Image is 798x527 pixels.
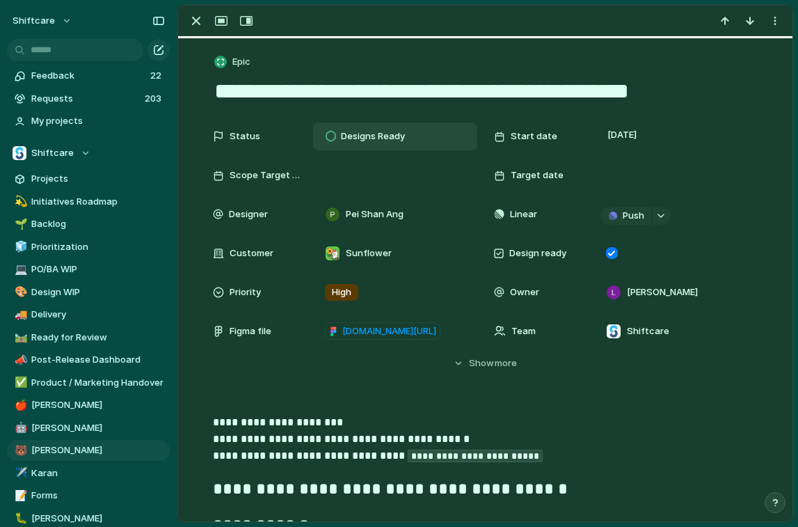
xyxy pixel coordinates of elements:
[230,129,260,143] span: Status
[13,308,26,322] button: 🚚
[212,52,255,72] button: Epic
[230,324,271,338] span: Figma file
[31,421,165,435] span: [PERSON_NAME]
[7,304,170,325] a: 🚚Delivery
[7,88,170,109] a: Requests203
[15,375,24,391] div: ✅
[31,69,146,83] span: Feedback
[7,214,170,235] a: 🌱Backlog
[346,246,392,260] span: Sunflower
[332,285,351,299] span: High
[232,55,250,69] span: Epic
[15,398,24,414] div: 🍎
[604,127,641,143] span: [DATE]
[13,14,55,28] span: shiftcare
[31,240,165,254] span: Prioritization
[13,421,26,435] button: 🤖
[13,398,26,412] button: 🍎
[31,353,165,367] span: Post-Release Dashboard
[7,65,170,86] a: Feedback22
[15,329,24,345] div: 🛤️
[31,114,165,128] span: My projects
[145,92,164,106] span: 203
[31,172,165,186] span: Projects
[15,510,24,526] div: 🐛
[31,217,165,231] span: Backlog
[13,285,26,299] button: 🎨
[7,372,170,393] a: ✅Product / Marketing Handover
[627,324,669,338] span: Shiftcare
[7,327,170,348] a: 🛤️Ready for Review
[31,443,165,457] span: [PERSON_NAME]
[627,285,698,299] span: [PERSON_NAME]
[13,512,26,526] button: 🐛
[13,466,26,480] button: ✈️
[7,349,170,370] a: 📣Post-Release Dashboard
[7,440,170,461] a: 🐻[PERSON_NAME]
[510,207,537,221] span: Linear
[346,207,404,221] span: Pei Shan Ang
[150,69,164,83] span: 22
[6,10,79,32] button: shiftcare
[31,376,165,390] span: Product / Marketing Handover
[7,168,170,189] a: Projects
[341,129,405,143] span: Designs Ready
[7,282,170,303] a: 🎨Design WIP
[15,217,24,233] div: 🌱
[230,285,261,299] span: Priority
[31,512,165,526] span: [PERSON_NAME]
[15,420,24,436] div: 🤖
[7,485,170,506] a: 📝Forms
[7,143,170,164] button: Shiftcare
[509,246,566,260] span: Design ready
[511,324,536,338] span: Team
[213,351,758,376] button: Showmore
[15,352,24,368] div: 📣
[15,488,24,504] div: 📝
[7,111,170,132] a: My projects
[31,331,165,345] span: Ready for Review
[31,398,165,412] span: [PERSON_NAME]
[7,259,170,280] a: 💻PO/BA WIP
[15,465,24,481] div: ✈️
[13,331,26,345] button: 🛤️
[342,324,436,338] span: [DOMAIN_NAME][URL]
[31,262,165,276] span: PO/BA WIP
[511,168,564,182] span: Target date
[13,217,26,231] button: 🌱
[31,466,165,480] span: Karan
[230,168,302,182] span: Scope Target Date
[31,92,141,106] span: Requests
[495,356,517,370] span: more
[13,443,26,457] button: 🐻
[13,489,26,503] button: 📝
[7,463,170,484] a: ✈️Karan
[7,395,170,416] a: 🍎[PERSON_NAME]
[510,285,539,299] span: Owner
[229,207,268,221] span: Designer
[469,356,494,370] span: Show
[15,284,24,300] div: 🎨
[15,262,24,278] div: 💻
[623,209,644,223] span: Push
[31,308,165,322] span: Delivery
[7,191,170,212] a: 💫Initiatives Roadmap
[13,376,26,390] button: ✅
[7,237,170,258] a: 🧊Prioritization
[325,322,440,340] a: [DOMAIN_NAME][URL]
[15,443,24,459] div: 🐻
[7,418,170,439] div: 🤖[PERSON_NAME]
[511,129,557,143] span: Start date
[600,207,651,225] button: Push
